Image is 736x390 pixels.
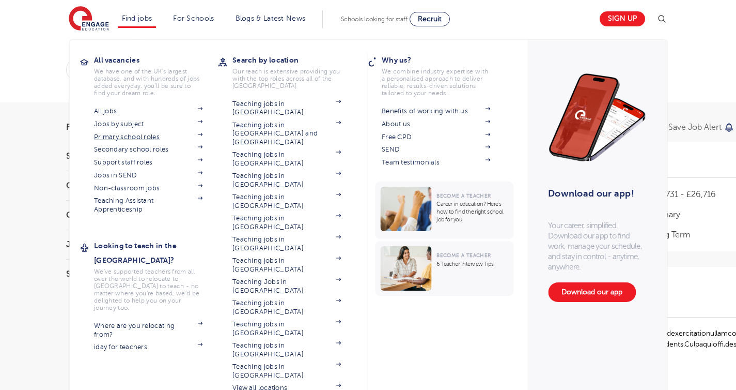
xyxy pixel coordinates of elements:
a: Sign up [600,11,645,26]
a: Primary school roles [94,133,202,141]
a: Looking to teach in the [GEOGRAPHIC_DATA]?We've supported teachers from all over the world to rel... [94,238,218,311]
a: For Schools [173,14,214,22]
p: Career in education? Here’s how to find the right school job for you [436,200,508,223]
a: Teaching jobs in [GEOGRAPHIC_DATA] [232,257,341,274]
a: Download our app [548,282,636,302]
a: Search by locationOur reach is extensive providing you with the top roles across all of the [GEOG... [232,53,356,89]
p: Save job alert [668,123,722,131]
a: Where are you relocating from? [94,322,202,339]
a: Jobs in SEND [94,171,202,179]
a: Free CPD [382,133,490,141]
span: Filters [66,123,97,131]
a: iday for teachers [94,343,202,351]
a: Team testimonials [382,158,490,167]
h3: County [66,182,180,190]
h3: Why us? [382,53,506,67]
a: Teaching jobs in [GEOGRAPHIC_DATA] [232,235,341,252]
span: Recruit [418,15,442,23]
a: Teaching jobs in [GEOGRAPHIC_DATA] [232,193,341,210]
p: 6 Teacher Interview Tips [436,260,508,268]
p: Our reach is extensive providing you with the top roles across all of the [GEOGRAPHIC_DATA] [232,68,341,89]
a: Find jobs [122,14,152,22]
a: Teaching jobs in [GEOGRAPHIC_DATA] [232,100,341,117]
h3: Looking to teach in the [GEOGRAPHIC_DATA]? [94,238,218,267]
button: Save job alert [668,123,735,131]
h3: Start Date [66,152,180,160]
a: Become a Teacher6 Teacher Interview Tips [375,241,516,296]
h3: City [66,211,180,219]
a: Teaching jobs in [GEOGRAPHIC_DATA] [232,151,341,168]
span: Schools looking for staff [341,16,408,23]
span: Become a Teacher [436,193,491,199]
a: Teaching jobs in [GEOGRAPHIC_DATA] and [GEOGRAPHIC_DATA] [232,121,341,146]
a: Teaching jobs in [GEOGRAPHIC_DATA] [232,172,341,189]
a: Teaching jobs in [GEOGRAPHIC_DATA] [232,299,341,316]
p: We've supported teachers from all over the world to relocate to [GEOGRAPHIC_DATA] to teach - no m... [94,268,202,311]
a: Teaching jobs in [GEOGRAPHIC_DATA] [232,363,341,380]
h3: Search by location [232,53,356,67]
h3: All vacancies [94,53,218,67]
a: Non-classroom jobs [94,184,202,192]
a: Why us?We combine industry expertise with a personalised approach to deliver reliable, results-dr... [382,53,506,97]
span: Become a Teacher [436,252,491,258]
h3: Job Type [66,241,180,249]
a: Teaching jobs in [GEOGRAPHIC_DATA] [232,214,341,231]
p: We combine industry expertise with a personalised approach to deliver reliable, results-driven so... [382,68,490,97]
a: SEND [382,145,490,154]
p: Your career, simplified. Download our app to find work, manage your schedule, and stay in control... [548,220,646,272]
a: Blogs & Latest News [236,14,306,22]
a: Teaching jobs in [GEOGRAPHIC_DATA] [232,320,341,337]
a: All jobs [94,107,202,115]
a: Support staff roles [94,158,202,167]
a: Teaching Jobs in [GEOGRAPHIC_DATA] [232,278,341,295]
a: Teaching jobs in [GEOGRAPHIC_DATA] [232,341,341,358]
a: About us [382,120,490,128]
h3: Download our app! [548,182,641,205]
a: Become a TeacherCareer in education? Here’s how to find the right school job for you [375,182,516,239]
a: Benefits of working with us [382,107,490,115]
a: Jobs by subject [94,120,202,128]
img: Engage Education [69,6,109,32]
a: Secondary school roles [94,145,202,154]
p: We have one of the UK's largest database. and with hundreds of jobs added everyday. you'll be sur... [94,68,202,97]
a: Teaching Assistant Apprenticeship [94,197,202,214]
a: Recruit [410,12,450,26]
a: All vacanciesWe have one of the UK's largest database. and with hundreds of jobs added everyday. ... [94,53,218,97]
div: Submit [66,58,556,82]
h3: Sector [66,270,180,278]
